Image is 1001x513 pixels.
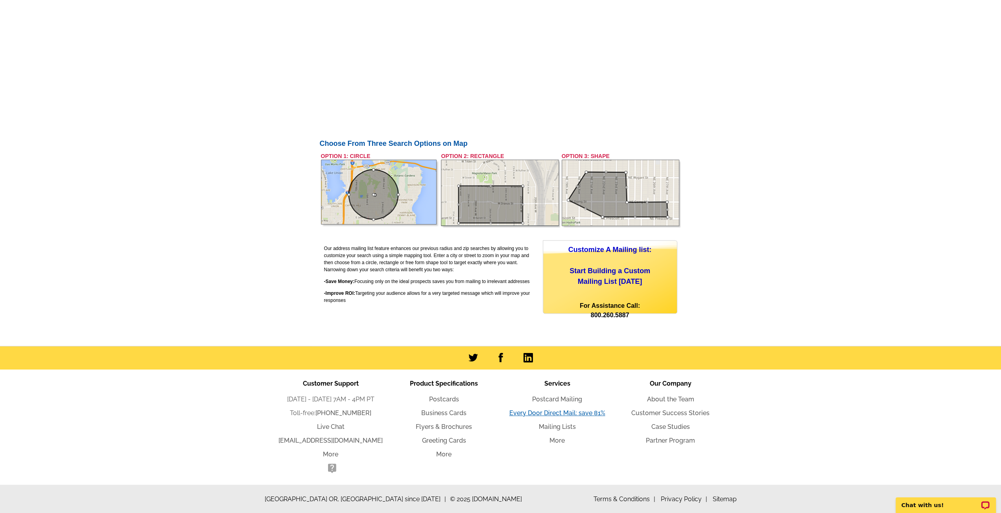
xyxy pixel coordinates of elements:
[303,380,359,387] span: Customer Support
[543,301,677,320] div: For Assistance Call: 800.260.5887
[410,380,478,387] span: Product Specifications
[422,437,466,444] a: Greeting Cards
[317,423,345,430] a: Live Chat
[278,437,383,444] a: [EMAIL_ADDRESS][DOMAIN_NAME]
[274,395,387,404] li: [DATE] - [DATE] 7AM - 4PM PT
[661,495,707,503] a: Privacy Policy
[324,291,355,296] strong: -Improve ROI:
[532,395,582,403] a: Postcard Mailing
[646,437,695,444] a: Partner Program
[265,495,446,504] span: [GEOGRAPHIC_DATA] OR, [GEOGRAPHIC_DATA] since [DATE]
[321,153,440,160] h3: OPTION 1: CIRCLE
[562,160,680,228] img: address-list-map-shape.png
[315,409,371,417] a: [PHONE_NUMBER]
[543,245,677,287] div: Customize A Mailing list: Start Building a Custom Mailing List [DATE]
[429,395,459,403] a: Postcards
[539,423,576,430] a: Mailing Lists
[509,409,605,417] a: Every Door Direct Mail: save 81%
[650,380,691,387] span: Our Company
[713,495,737,503] a: Sitemap
[631,409,710,417] a: Customer Success Stories
[441,153,560,160] h3: OPTION 2: RECTANGLE
[324,278,538,285] p: Focusing only on the ideal prospects saves you from mailing to irrelevant addresses
[321,160,440,228] img: address-list-map-circle.png
[450,495,522,504] span: © 2025 [DOMAIN_NAME]
[320,140,682,148] h2: Choose From Three Search Options on Map
[594,495,655,503] a: Terms & Conditions
[274,408,387,418] li: Toll-free:
[421,409,466,417] a: Business Cards
[324,245,538,273] p: Our address mailing list feature enhances our previous radius and zip searches by allowing you to...
[549,437,565,444] a: More
[544,380,570,387] span: Services
[441,160,560,228] img: address-list-map-rectangle.png
[324,279,354,284] strong: -Save Money:
[647,395,694,403] a: About the Team
[324,290,538,304] p: Targeting your audience allows for a very targeted message which will improve your responses
[890,488,1001,513] iframe: LiveChat chat widget
[323,450,338,458] a: More
[651,423,690,430] a: Case Studies
[436,450,452,458] a: More
[562,153,680,160] h3: OPTION 3: SHAPE
[416,423,472,430] a: Flyers & Brochures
